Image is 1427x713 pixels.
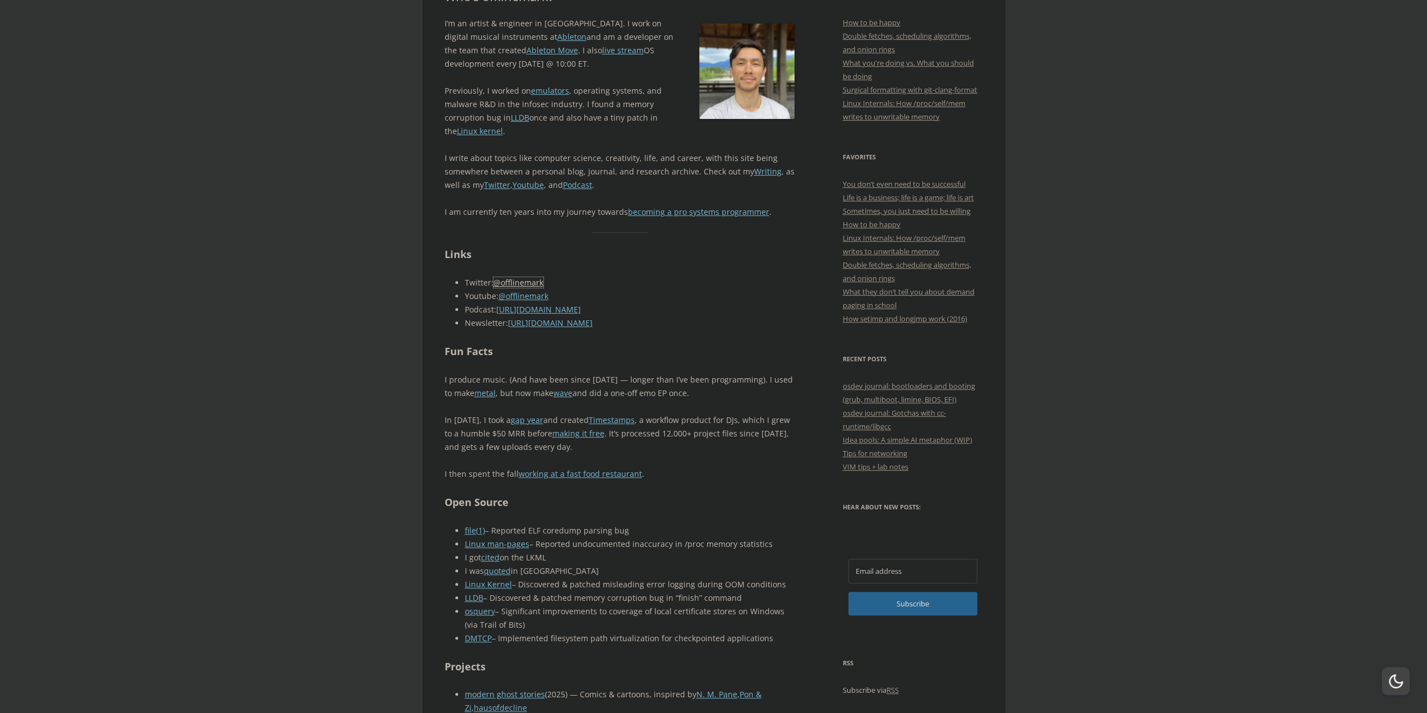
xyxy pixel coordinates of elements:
a: Linux man-pages [465,539,529,549]
a: Life is a business; life is a game; life is art [843,192,974,203]
p: I then spent the fall . [445,467,795,481]
a: You don’t even need to be successful [843,179,966,189]
li: I got on the LKML [465,551,795,564]
h2: Projects [445,659,795,675]
input: Email address [848,559,977,583]
a: How to be happy [843,219,900,229]
a: Writing [754,166,782,177]
li: – Implemented filesystem path virtualization for checkpointed applications [465,632,795,645]
a: LLDB [465,592,483,603]
a: Double fetches, scheduling algorithms, and onion rings [843,31,971,54]
a: Surgical formatting with git-clang-format [843,85,977,95]
li: Newsletter: [465,316,795,330]
a: Idea pools: A simple AI metaphor (WIP) [843,435,972,445]
a: Linux kernel [457,126,503,136]
h3: RSS [843,656,983,670]
a: RSS [886,685,899,695]
a: metal [474,388,496,398]
a: Linux Internals: How /proc/self/mem writes to unwritable memory [843,233,966,256]
li: – Discovered & patched misleading error logging during OOM conditions [465,578,795,591]
a: Tips for networking [843,448,907,458]
a: hausofdecline [474,702,527,713]
li: Youtube: [465,289,795,303]
a: osquery [465,606,495,617]
a: How setjmp and longjmp work (2016) [843,314,967,324]
li: – Reported undocumented inaccuracy in /proc memory statistics [465,537,795,551]
a: What you're doing vs. What you should be doing [843,58,974,81]
p: Subscribe via [843,683,983,697]
p: In [DATE], I took a and created , a workflow product for DJs, which I grew to a humble $50 MRR be... [445,413,795,454]
a: emulators [531,85,569,96]
p: I’m an artist & engineer in [GEOGRAPHIC_DATA]. I work on digital musical instruments at and am a ... [445,17,795,71]
a: [URL][DOMAIN_NAME] [496,304,581,315]
a: Linux Internals: How /proc/self/mem writes to unwritable memory [843,98,966,122]
a: Youtube [512,180,544,190]
span: – Discovered & patched memory corruption bug in “finish” command [483,592,742,603]
h3: Recent Posts [843,352,983,366]
a: N. M. Pane [696,689,737,700]
button: Subscribe [848,592,977,615]
li: Twitter: [465,276,795,289]
a: osdev journal: Gotchas with cc-runtime/libgcc [843,408,946,431]
a: @offlinemark [493,277,543,288]
a: @offlinemark [498,291,548,301]
li: – Reported ELF coredump parsing bug [465,524,795,537]
li: – Significant improvements to coverage of local certificate stores on Windows (via Trail of Bits) [465,605,795,632]
a: Ableton Move [527,45,578,56]
h2: Fun Facts [445,343,795,360]
p: I am currently ten years into my journey towards . [445,205,795,219]
h3: Hear about new posts: [843,500,983,514]
p: I produce music. (And have been since [DATE] — longer than I’ve been programming). I used to make... [445,373,795,400]
p: I write about topics like computer science, creativity, life, and career, with this site being so... [445,151,795,192]
h2: Open Source [445,494,795,510]
a: cited [481,552,500,563]
a: [URL][DOMAIN_NAME] [508,318,593,328]
a: quoted [484,565,511,576]
a: Double fetches, scheduling algorithms, and onion rings [843,260,971,283]
a: Pon & Zi [465,689,761,713]
a: How to be happy [843,17,900,27]
a: wave [553,388,572,398]
li: Podcast: [465,303,795,316]
a: Twitter [484,180,510,190]
a: Ableton [557,31,586,42]
h3: Favorites [843,150,983,164]
a: Linux Kernel [465,579,512,590]
a: making it free [552,428,604,439]
p: Previously, I worked on , operating systems, and malware R&D in the infosec industry. I found a m... [445,84,795,138]
a: Podcast [563,180,592,190]
a: live stream [602,45,644,56]
a: becoming a pro systems programmer [628,206,769,217]
a: Sometimes, you just need to be willing [843,206,971,216]
a: LLDB [511,112,529,123]
h2: Links [445,246,795,263]
a: working at a fast food restaurant [519,468,642,479]
a: modern ghost stories [465,689,545,700]
a: file(1) [465,525,485,536]
li: I was in [GEOGRAPHIC_DATA] [465,564,795,578]
a: Timestamps [589,415,635,425]
a: gap year [511,415,543,425]
a: What they don’t tell you about demand paging in school [843,287,975,310]
a: osdev journal: bootloaders and booting (grub, multiboot, limine, BIOS, EFI) [843,381,975,404]
a: DMTCP [465,633,492,643]
a: VIM tips + lab notes [843,462,908,472]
